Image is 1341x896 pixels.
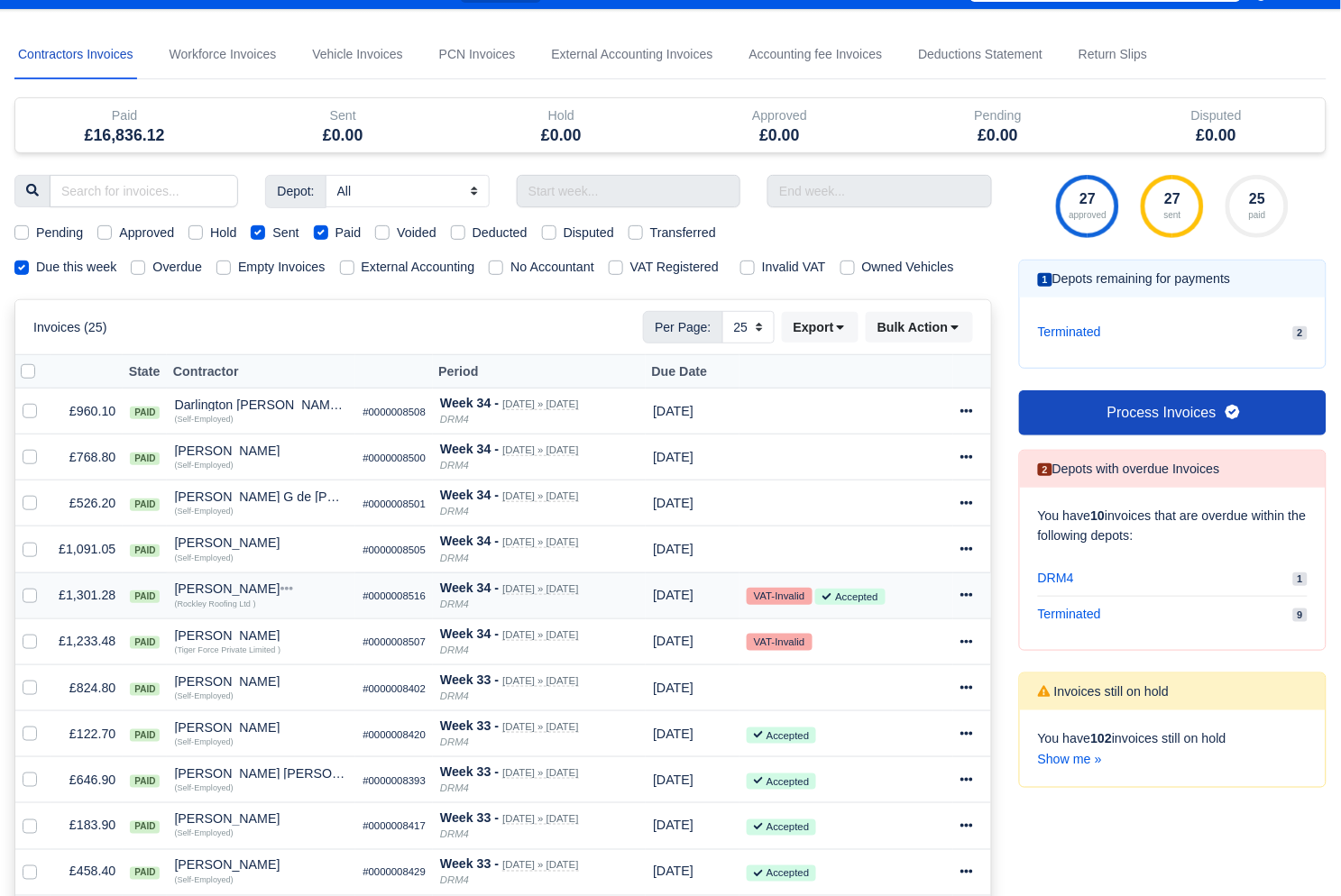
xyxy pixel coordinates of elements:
[1091,731,1113,745] strong: 102
[440,764,499,779] strong: Week 33 -
[363,453,426,463] small: #0000008500
[1038,684,1170,699] h6: Invoices still on hold
[247,105,438,126] div: Sent
[174,599,255,608] small: (Rockley Roofing Ltd )
[174,507,233,516] small: (Self-Employed)
[174,859,348,872] div: [PERSON_NAME]
[1038,271,1231,287] h6: Depots remaining for payments
[440,442,499,456] strong: Week 34 -
[174,553,233,562] small: (Self-Employed)
[564,223,614,243] label: Disputed
[889,98,1107,152] div: Pending
[440,645,469,655] i: DRM4
[363,636,426,647] small: #0000008507
[502,860,578,872] small: [DATE] » [DATE]
[51,389,123,434] td: £960.10
[174,398,348,411] div: Darlington [PERSON_NAME]
[335,223,362,243] label: Paid
[152,257,202,278] label: Overdue
[130,544,160,557] span: paid
[440,875,469,886] i: DRM4
[762,257,826,278] label: Invalid VAT
[440,553,469,563] i: DRM4
[51,618,123,664] td: £1,233.48
[174,415,233,424] small: (Self-Employed)
[436,31,519,79] a: PCN Invoices
[782,312,866,343] div: Export
[440,718,499,733] strong: Week 33 -
[502,675,578,687] small: [DATE] » [DATE]
[502,629,578,641] small: [DATE] » [DATE]
[130,867,160,880] span: paid
[174,645,280,654] small: (Tiger Force Private Limited )
[51,711,123,757] td: £122.70
[210,223,236,243] label: Hold
[440,829,469,840] i: DRM4
[130,775,160,788] span: paid
[130,498,160,511] span: paid
[174,629,348,642] div: [PERSON_NAME]
[548,31,717,79] a: External Accounting Invoices
[440,857,499,872] strong: Week 33 -
[782,312,859,343] button: Export
[51,434,123,480] td: £768.80
[51,664,123,710] td: £824.80
[650,223,716,243] label: Transferred
[433,355,646,389] th: Period
[653,864,693,879] span: 19 minutes from now
[502,536,578,548] small: [DATE] » [DATE]
[174,582,348,595] div: [PERSON_NAME]
[51,757,123,803] td: £646.90
[1038,273,1052,287] span: 1
[36,223,83,243] label: Pending
[15,98,234,152] div: Paid
[29,126,220,145] h5: £16,836.12
[1038,463,1052,477] span: 2
[502,583,578,595] small: [DATE] » [DATE]
[747,773,816,790] small: Accepted
[51,849,123,895] td: £458.40
[174,461,233,470] small: (Self-Employed)
[123,355,167,389] th: State
[747,865,816,882] small: Accepted
[465,126,657,145] h5: £0.00
[653,404,693,418] span: 19 minutes from now
[684,105,876,126] div: Approved
[502,398,578,410] small: [DATE] » [DATE]
[234,98,452,152] div: Sent
[1121,105,1312,126] div: Disputed
[51,526,123,572] td: £1,091.05
[767,175,991,207] input: End week...
[1121,126,1312,145] h5: £0.00
[440,736,469,747] i: DRM4
[517,175,740,207] input: Start week...
[440,581,499,595] strong: Week 34 -
[174,675,348,688] div: [PERSON_NAME]
[363,407,426,417] small: #0000008508
[174,737,233,746] small: (Self-Employed)
[747,588,812,604] small: VAT-Invalid
[914,31,1046,79] a: Deductions Statement
[747,634,812,650] small: VAT-Invalid
[653,727,693,741] span: 19 minutes from now
[130,590,160,603] span: paid
[1075,31,1151,79] a: Return Slips
[1038,462,1220,477] h6: Depots with overdue Invoices
[247,126,438,145] h5: £0.00
[1038,323,1101,342] span: Terminated
[130,683,160,696] span: paid
[130,453,160,465] span: paid
[1293,572,1308,586] span: 1
[502,490,578,502] small: [DATE] » [DATE]
[363,590,426,601] small: #0000008516
[51,480,123,526] td: £526.20
[174,721,348,734] div: [PERSON_NAME]
[174,783,233,792] small: (Self-Employed)
[29,105,220,126] div: Paid
[643,311,722,343] span: Per Page:
[174,536,348,549] div: [PERSON_NAME]
[1020,710,1326,788] div: You have invoices still on hold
